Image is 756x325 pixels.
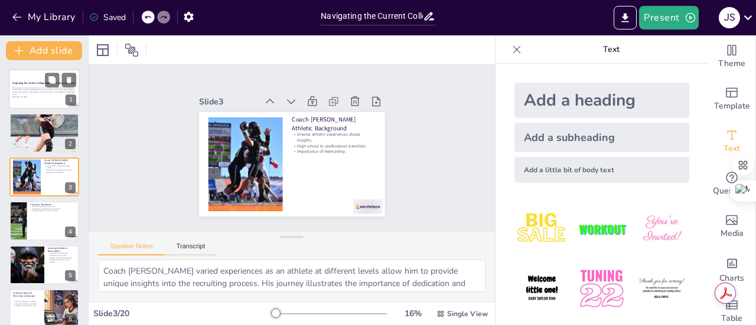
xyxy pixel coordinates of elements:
[13,300,41,303] p: Proactive approach is essential.
[30,210,76,212] p: Guiding athletes through recruitment.
[44,159,76,165] p: Coach [PERSON_NAME] Athletic Background
[44,169,76,171] p: High school to professional transition.
[9,201,79,240] div: 4
[12,96,76,98] p: Generated with [URL]
[66,95,76,106] div: 1
[6,41,82,60] button: Add slide
[399,308,427,319] div: 16 %
[30,203,76,206] p: Coaching Experience
[634,202,689,257] img: 3.jpeg
[13,303,41,305] p: Importance of strong academics.
[292,143,375,166] p: High school to professional transition.
[165,242,217,255] button: Transcript
[30,208,76,210] p: Emphasis on discipline and commitment.
[48,247,76,253] p: Assisting Athletes in Recruitment
[9,245,79,284] div: 5
[713,185,751,198] span: Questions
[65,314,76,324] div: 6
[724,142,740,155] span: Text
[13,122,76,124] p: Insights will benefit both athletes and parents.
[514,123,689,152] div: Add a subheading
[708,78,755,120] div: Add ready made slides
[514,83,689,118] div: Add a heading
[65,270,76,281] div: 5
[62,73,76,87] button: Delete Slide
[48,258,76,262] p: Valuable assistance for young athletes.
[89,12,126,23] div: Saved
[65,139,76,149] div: 2
[45,73,59,87] button: Duplicate Slide
[708,120,755,163] div: Add text boxes
[13,120,76,122] p: Understanding the recruiting landscape is crucial.
[514,261,569,316] img: 4.jpeg
[12,87,76,96] p: This presentation will provide insights from Coach [PERSON_NAME] on how athletes can enhance thei...
[12,81,75,84] strong: Navigating the Current College Sports Recruiting Landscape
[93,308,273,319] div: Slide 3 / 20
[13,291,41,298] p: Understanding the Recruiting Landscape
[719,7,740,28] div: J S
[708,163,755,205] div: Get real-time input from your audience
[574,202,629,257] img: 2.jpeg
[719,6,740,29] button: J S
[614,6,637,29] button: Export to PowerPoint
[48,257,76,259] p: Insights into coach expectations.
[125,43,139,57] span: Position
[295,116,380,150] p: Coach [PERSON_NAME] Athletic Background
[93,41,112,60] div: Layout
[321,8,422,25] input: Insert title
[634,261,689,316] img: 6.jpeg
[639,6,698,29] button: Present
[574,261,629,316] img: 5.jpeg
[13,117,76,120] p: Coach [PERSON_NAME] expertise is invaluable.
[44,171,76,173] p: Importance of mentorship.
[447,309,488,319] span: Single View
[44,165,76,169] p: Diverse athletic experiences shape insights.
[209,78,268,101] div: Slide 3
[514,202,569,257] img: 1.jpeg
[9,69,80,109] div: 1
[98,242,165,255] button: Speaker Notes
[291,149,374,172] p: Importance of mentorship.
[13,115,76,119] p: Introduction to Coach [PERSON_NAME]
[48,252,76,256] p: Dual focus on college and professional recruitment.
[514,157,689,183] div: Add a little bit of body text
[13,124,76,126] p: Importance of visibility to coaches.
[526,35,696,64] p: Text
[721,312,742,325] span: Table
[30,206,76,208] p: Extensive coaching background.
[9,113,79,152] div: 2
[13,305,41,307] p: Strategic communication is key.
[9,8,80,27] button: My Library
[719,272,744,285] span: Charts
[708,248,755,290] div: Add charts and graphs
[98,260,485,292] textarea: Coach [PERSON_NAME] varied experiences as an athlete at different levels allow him to provide uni...
[65,182,76,193] div: 3
[718,57,745,70] span: Theme
[65,226,76,237] div: 4
[293,132,377,160] p: Diverse athletic experiences shape insights.
[9,157,79,196] div: 3
[714,100,750,113] span: Template
[721,227,744,240] span: Media
[708,35,755,78] div: Change the overall theme
[708,205,755,248] div: Add images, graphics, shapes or video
